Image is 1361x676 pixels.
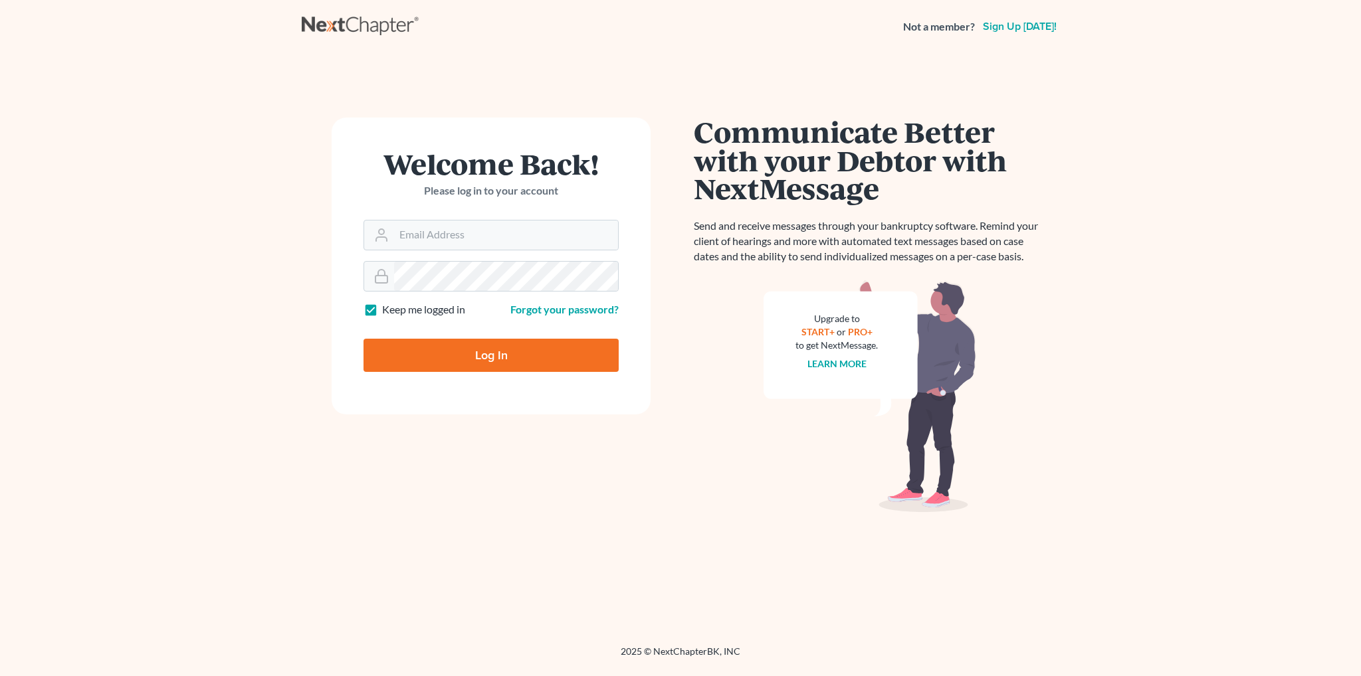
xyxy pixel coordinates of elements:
[795,339,878,352] div: to get NextMessage.
[837,326,846,337] span: or
[394,220,618,250] input: Email Address
[764,280,976,513] img: nextmessage_bg-59042aed3d76b12b5cd301f8e5b87938c9018125f34e5fa2b7a6b67550977c72.svg
[364,339,619,372] input: Log In
[801,326,835,337] a: START+
[807,358,867,369] a: Learn more
[795,312,878,325] div: Upgrade to
[694,118,1046,203] h1: Communicate Better with your Debtor with NextMessage
[364,149,619,178] h1: Welcome Back!
[694,218,1046,264] p: Send and receive messages through your bankruptcy software. Remind your client of hearings and mo...
[382,302,465,317] label: Keep me logged in
[364,183,619,199] p: Please log in to your account
[903,19,975,35] strong: Not a member?
[510,303,619,315] a: Forgot your password?
[848,326,873,337] a: PRO+
[980,21,1059,32] a: Sign up [DATE]!
[302,645,1059,669] div: 2025 © NextChapterBK, INC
